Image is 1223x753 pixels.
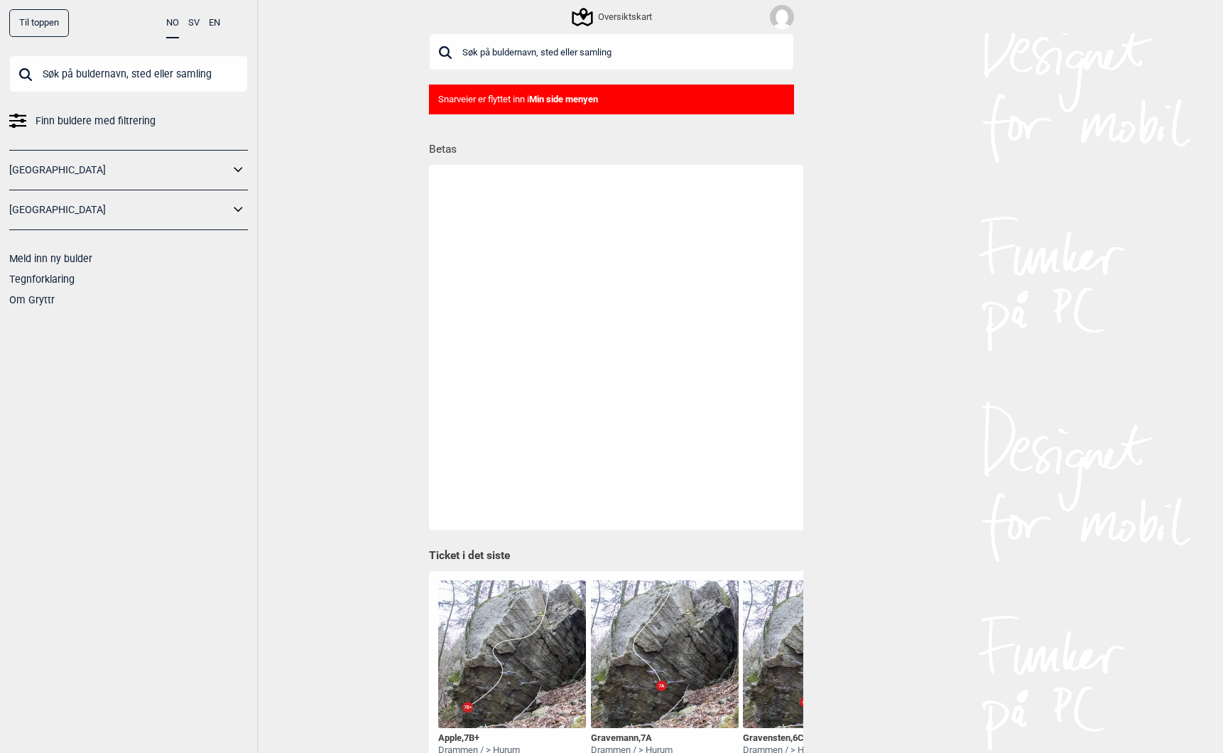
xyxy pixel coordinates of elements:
[591,732,673,744] div: Gravemann ,
[529,94,598,104] b: Min side menyen
[464,732,479,743] span: 7B+
[209,9,220,37] button: EN
[429,33,794,70] input: Søk på buldernavn, sted eller samling
[9,111,248,131] a: Finn buldere med filtrering
[574,9,652,26] div: Oversiktskart
[770,5,794,29] img: User fallback1
[9,55,248,92] input: Søk på buldernavn, sted eller samling
[9,273,75,285] a: Tegnforklaring
[36,111,156,131] span: Finn buldere med filtrering
[429,85,794,115] div: Snarveier er flyttet inn i
[9,253,92,264] a: Meld inn ny bulder
[9,9,69,37] div: Til toppen
[9,200,229,220] a: [GEOGRAPHIC_DATA]
[793,732,804,743] span: 6C
[188,9,200,37] button: SV
[743,580,891,728] img: Gravensten 211121
[9,160,229,180] a: [GEOGRAPHIC_DATA]
[166,9,179,38] button: NO
[743,732,825,744] div: Gravensten ,
[641,732,652,743] span: 7A
[438,732,520,744] div: Apple ,
[438,580,586,728] img: Apple 211121
[9,294,55,305] a: Om Gryttr
[429,133,803,158] h1: Betas
[591,580,739,728] img: Gravemann 240306
[429,548,794,564] h1: Ticket i det siste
